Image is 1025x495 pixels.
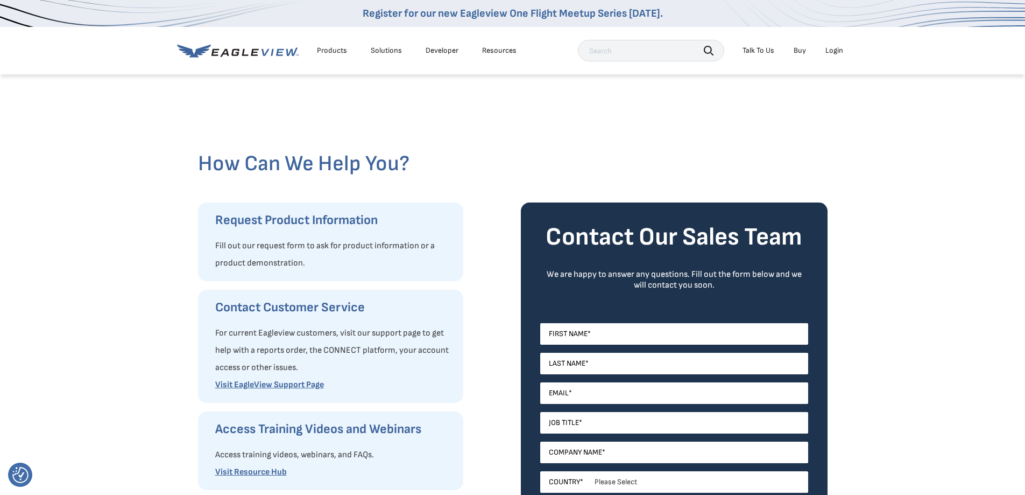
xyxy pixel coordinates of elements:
p: Access training videos, webinars, and FAQs. [215,447,453,464]
a: Register for our new Eagleview One Flight Meetup Series [DATE]. [363,7,663,20]
span: Job Title [549,418,579,428]
span: Email [549,388,569,398]
div: Products [317,46,347,55]
img: Revisit consent button [12,467,29,483]
div: Talk To Us [743,46,774,55]
h3: Access Training Videos and Webinars [215,421,453,438]
div: Login [825,46,843,55]
button: Consent Preferences [12,467,29,483]
a: Buy [794,46,806,55]
span: First Name [549,329,588,339]
span: Country [549,477,580,487]
a: Developer [426,46,458,55]
p: Fill out our request form to ask for product information or a product demonstration. [215,238,453,272]
p: For current Eagleview customers, visit our support page to get help with a reports order, the CON... [215,325,453,377]
div: We are happy to answer any questions. Fill out the form below and we will contact you soon. [540,269,808,291]
h3: Request Product Information [215,212,453,229]
a: Visit Resource Hub [215,467,287,477]
a: Visit EagleView Support Page [215,380,324,390]
div: Resources [482,46,517,55]
h3: Contact Customer Service [215,299,453,316]
div: Solutions [371,46,402,55]
span: Last Name [549,359,585,368]
h2: How Can We Help You? [198,151,828,177]
input: Search [578,40,724,61]
span: Company Name [549,448,602,457]
strong: Contact Our Sales Team [546,222,802,252]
